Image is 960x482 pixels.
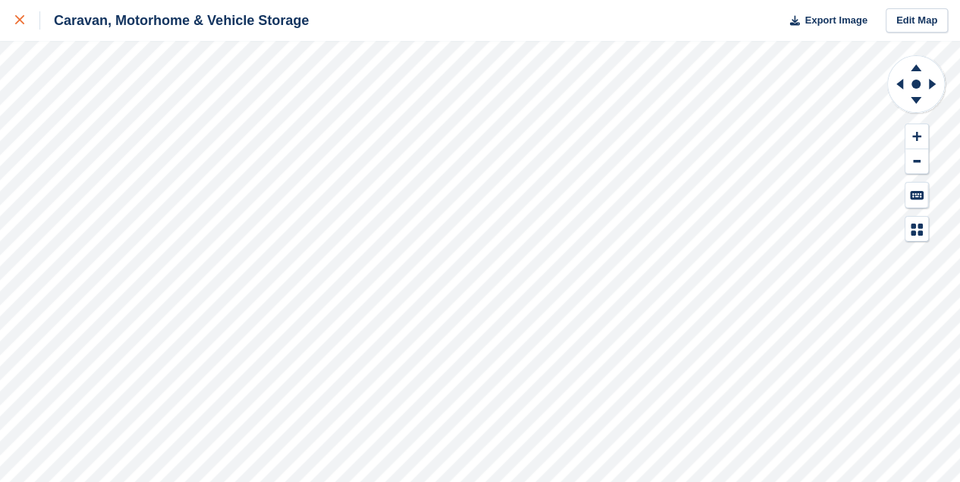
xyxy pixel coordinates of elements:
[905,124,928,149] button: Zoom In
[905,217,928,242] button: Map Legend
[886,8,948,33] a: Edit Map
[781,8,867,33] button: Export Image
[40,11,309,30] div: Caravan, Motorhome & Vehicle Storage
[905,149,928,174] button: Zoom Out
[905,183,928,208] button: Keyboard Shortcuts
[804,13,867,28] span: Export Image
